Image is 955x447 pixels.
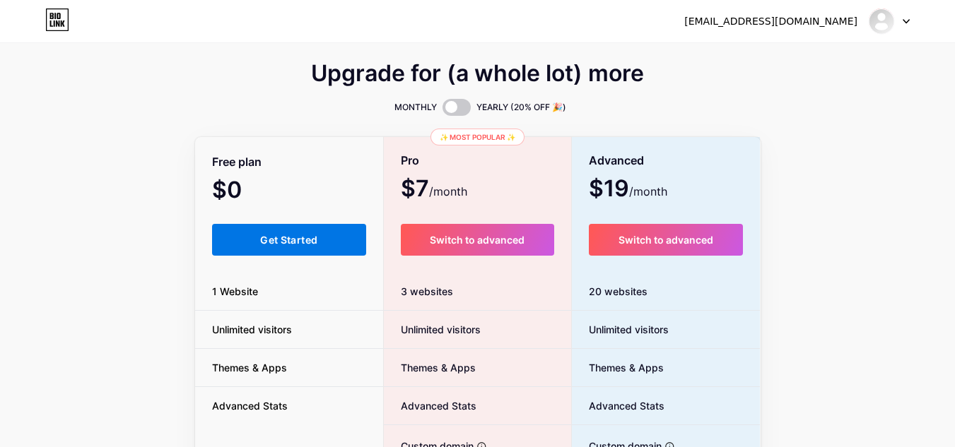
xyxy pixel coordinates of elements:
[195,322,309,337] span: Unlimited visitors
[401,148,419,173] span: Pro
[384,360,476,375] span: Themes & Apps
[394,100,437,114] span: MONTHLY
[195,284,275,299] span: 1 Website
[401,180,467,200] span: $7
[384,273,571,311] div: 3 websites
[260,234,317,246] span: Get Started
[401,224,554,256] button: Switch to advanced
[212,224,367,256] button: Get Started
[589,180,667,200] span: $19
[195,360,304,375] span: Themes & Apps
[572,360,664,375] span: Themes & Apps
[589,224,744,256] button: Switch to advanced
[384,322,481,337] span: Unlimited visitors
[572,273,761,311] div: 20 websites
[572,398,664,413] span: Advanced Stats
[629,183,667,200] span: /month
[384,398,476,413] span: Advanced Stats
[430,129,525,145] div: ✨ Most popular ✨
[589,148,644,173] span: Advanced
[195,398,305,413] span: Advanced Stats
[430,234,525,246] span: Switch to advanced
[684,14,857,29] div: [EMAIL_ADDRESS][DOMAIN_NAME]
[212,181,280,201] span: $0
[476,100,566,114] span: YEARLY (20% OFF 🎉)
[868,8,895,35] img: ombretta
[429,183,467,200] span: /month
[311,65,644,82] span: Upgrade for (a whole lot) more
[619,234,713,246] span: Switch to advanced
[572,322,669,337] span: Unlimited visitors
[212,150,262,174] span: Free plan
